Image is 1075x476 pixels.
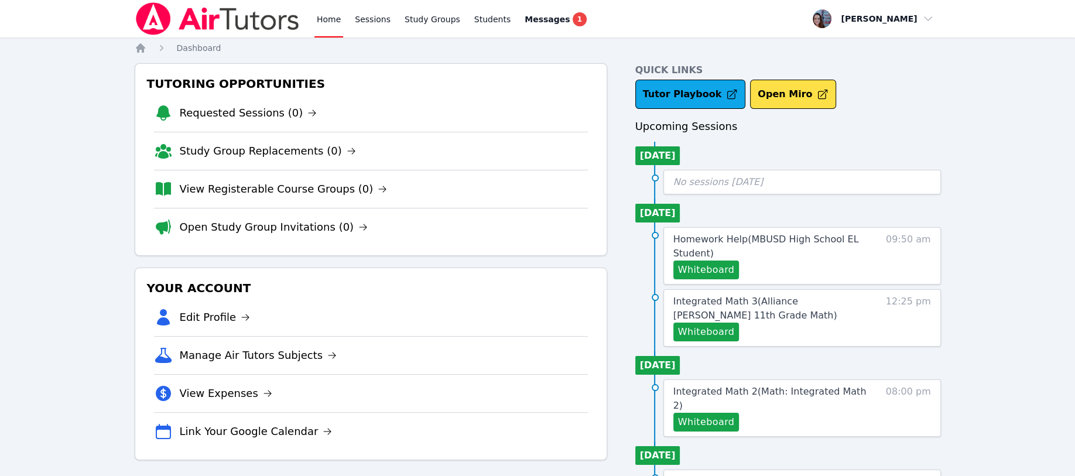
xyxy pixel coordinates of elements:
a: Open Study Group Invitations (0) [180,219,368,235]
span: Messages [525,13,570,25]
a: Edit Profile [180,309,251,326]
h4: Quick Links [635,63,941,77]
span: No sessions [DATE] [673,176,764,187]
a: Integrated Math 3(Alliance [PERSON_NAME] 11th Grade Math) [673,294,867,323]
span: Integrated Math 2 ( Math: Integrated Math 2 ) [673,386,867,411]
span: 09:50 am [886,232,931,279]
a: Manage Air Tutors Subjects [180,347,337,364]
nav: Breadcrumb [135,42,941,54]
a: Study Group Replacements (0) [180,143,356,159]
a: Requested Sessions (0) [180,105,317,121]
button: Whiteboard [673,261,740,279]
a: Link Your Google Calendar [180,423,333,440]
span: 1 [573,12,587,26]
button: Whiteboard [673,413,740,432]
a: View Registerable Course Groups (0) [180,181,388,197]
img: Air Tutors [135,2,300,35]
a: Tutor Playbook [635,80,746,109]
span: 08:00 pm [886,385,931,432]
li: [DATE] [635,204,680,222]
li: [DATE] [635,146,680,165]
a: Homework Help(MBUSD High School EL Student) [673,232,867,261]
a: Dashboard [177,42,221,54]
a: Integrated Math 2(Math: Integrated Math 2) [673,385,867,413]
button: Open Miro [750,80,836,109]
span: 12:25 pm [886,294,931,341]
li: [DATE] [635,446,680,465]
button: Whiteboard [673,323,740,341]
h3: Your Account [145,278,597,299]
span: Integrated Math 3 ( Alliance [PERSON_NAME] 11th Grade Math ) [673,296,837,321]
h3: Tutoring Opportunities [145,73,597,94]
span: Homework Help ( MBUSD High School EL Student ) [673,234,859,259]
a: View Expenses [180,385,272,402]
li: [DATE] [635,356,680,375]
h3: Upcoming Sessions [635,118,941,135]
span: Dashboard [177,43,221,53]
